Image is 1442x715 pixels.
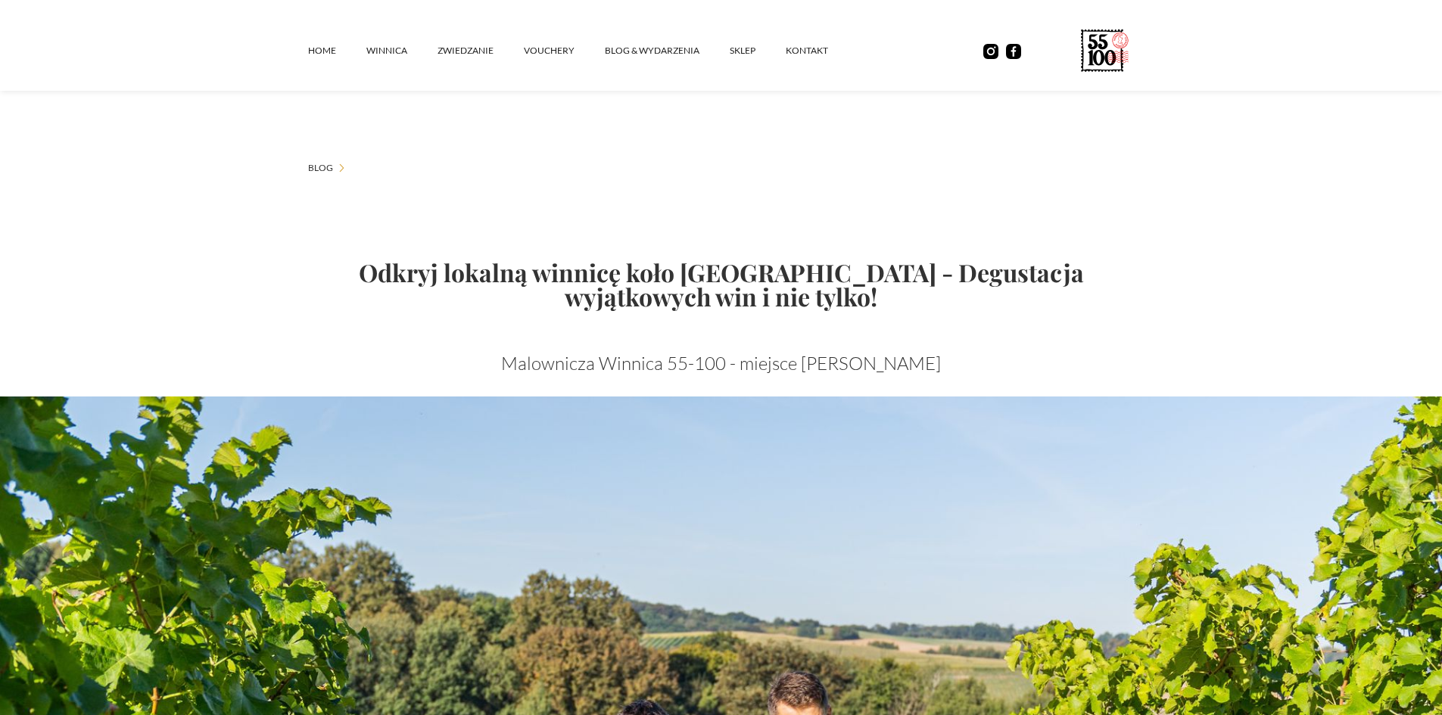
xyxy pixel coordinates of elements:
[786,28,858,73] a: kontakt
[308,28,366,73] a: Home
[308,260,1135,309] h1: Odkryj lokalną winnicę koło [GEOGRAPHIC_DATA] - Degustacja wyjątkowych win i nie tylko!
[438,28,524,73] a: ZWIEDZANIE
[366,28,438,73] a: winnica
[730,28,786,73] a: SKLEP
[308,351,1135,375] p: Malownicza Winnica 55-100 - miejsce [PERSON_NAME]
[605,28,730,73] a: Blog & Wydarzenia
[308,160,333,176] a: Blog
[524,28,605,73] a: vouchery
